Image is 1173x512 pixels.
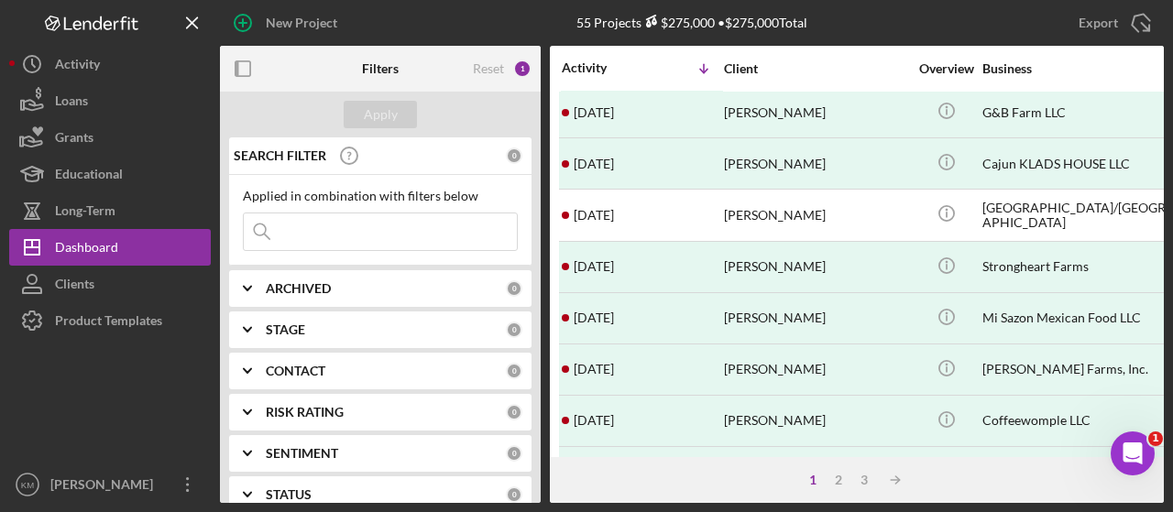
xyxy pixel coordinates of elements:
div: 0 [506,280,522,297]
div: Mi Sazon Mexican Food LLC [982,294,1166,343]
div: 2 [826,473,851,487]
button: Grants [9,119,211,156]
div: Clients [55,266,94,307]
div: [PERSON_NAME] Farms, Inc. [982,345,1166,394]
time: 2025-03-19 16:56 [574,208,614,223]
b: SEARCH FILTER [234,148,326,163]
div: 0 [506,321,522,338]
time: 2025-03-17 19:03 [574,310,614,325]
div: Coffeewomple LLC [982,397,1166,445]
button: New Project [220,5,356,41]
div: Product Templates [55,302,162,343]
div: Activity [562,60,642,75]
div: Applied in combination with filters below [243,189,518,203]
b: CONTACT [266,364,325,378]
div: $275,000 [641,15,715,30]
div: [PERSON_NAME] [724,88,907,136]
time: 2025-04-22 14:57 [574,157,614,171]
div: [PERSON_NAME] [724,139,907,188]
button: Loans [9,82,211,119]
b: RISK RATING [266,405,344,419]
div: Long-Term [55,192,115,234]
div: [PERSON_NAME] [724,294,907,343]
div: Cajun KLADS HOUSE LLC [982,139,1166,188]
time: 2025-01-27 21:38 [574,362,614,376]
div: 1 [800,473,826,487]
button: Product Templates [9,302,211,339]
div: Overview [912,61,981,76]
div: 0 [506,404,522,420]
b: STATUS [266,487,312,502]
button: Educational [9,156,211,192]
b: SENTIMENT [266,446,338,461]
div: Export [1079,5,1118,41]
div: 0 [506,363,522,379]
time: 2025-03-17 23:57 [574,259,614,274]
div: [GEOGRAPHIC_DATA]/[GEOGRAPHIC_DATA] [982,191,1166,239]
div: 0 [506,147,522,164]
button: Dashboard [9,229,211,266]
div: New Project [266,5,337,41]
iframe: Intercom live chat [1111,431,1155,475]
div: [PERSON_NAME] [724,243,907,291]
div: Apply [364,101,398,128]
div: Client [724,61,907,76]
div: Business [982,61,1166,76]
div: 0 [506,486,522,503]
div: Educational [55,156,123,197]
time: 2025-01-27 17:59 [574,413,614,428]
div: [PERSON_NAME] Farm LLC [982,448,1166,496]
div: Grants [55,119,93,160]
div: [PERSON_NAME] [46,466,165,507]
time: 2025-05-30 02:37 [574,105,614,120]
div: [PERSON_NAME] [724,448,907,496]
button: KM[PERSON_NAME] [9,466,211,503]
button: Activity [9,46,211,82]
button: Apply [344,101,417,128]
div: 0 [506,445,522,462]
div: 1 [513,60,532,78]
div: [PERSON_NAME] [724,397,907,445]
span: 1 [1148,431,1163,446]
div: 3 [851,473,877,487]
button: Long-Term [9,192,211,229]
div: G&B Farm LLC [982,88,1166,136]
b: Filters [362,61,399,76]
div: Strongheart Farms [982,243,1166,291]
div: [PERSON_NAME] [724,345,907,394]
b: STAGE [266,322,305,337]
div: Dashboard [55,229,118,270]
div: Activity [55,46,100,87]
button: Export [1060,5,1164,41]
div: 55 Projects • $275,000 Total [576,15,807,30]
b: ARCHIVED [266,281,331,296]
div: Loans [55,82,88,124]
div: [PERSON_NAME] [724,191,907,239]
text: KM [21,480,34,490]
div: Reset [473,61,504,76]
button: Clients [9,266,211,302]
